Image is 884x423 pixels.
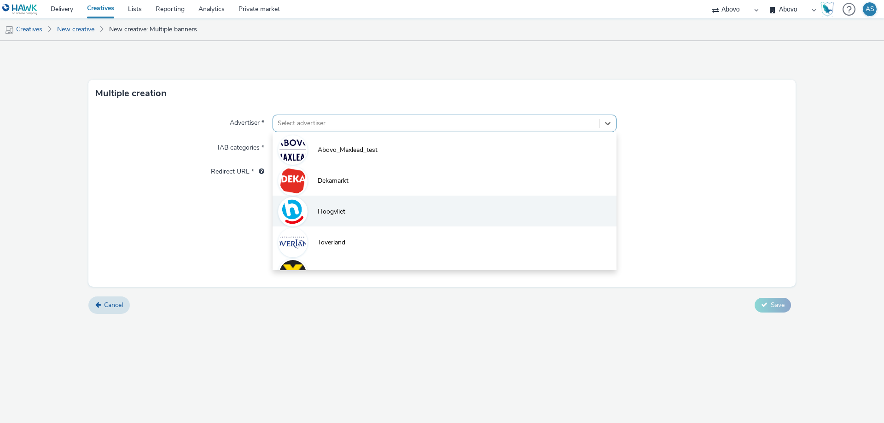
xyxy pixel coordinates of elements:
[279,229,306,256] img: Toverland
[2,4,38,15] img: undefined Logo
[771,301,785,309] span: Save
[279,168,306,194] img: Dekamarkt
[5,25,14,35] img: mobile
[279,198,306,225] img: Hoogvliet
[318,238,345,247] span: Toverland
[318,145,378,155] span: Abovo_Maxlead_test
[279,260,306,287] img: Xenos
[254,167,264,176] div: URL will be used as a validation URL with some SSPs and it will be the redirection URL of your cr...
[318,207,345,216] span: Hoogvliet
[820,2,834,17] img: Hawk Academy
[226,115,268,127] label: Advertiser *
[279,137,306,163] img: Abovo_Maxlead_test
[105,18,202,41] a: New creative: Multiple banners
[52,18,99,41] a: New creative
[104,301,123,309] span: Cancel
[214,139,268,152] label: IAB categories *
[88,296,130,314] a: Cancel
[318,269,336,278] span: Xenos
[755,298,791,313] button: Save
[318,176,349,185] span: Dekamarkt
[820,2,838,17] a: Hawk Academy
[95,87,167,100] h3: Multiple creation
[207,163,268,176] label: Redirect URL *
[866,2,874,16] div: AS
